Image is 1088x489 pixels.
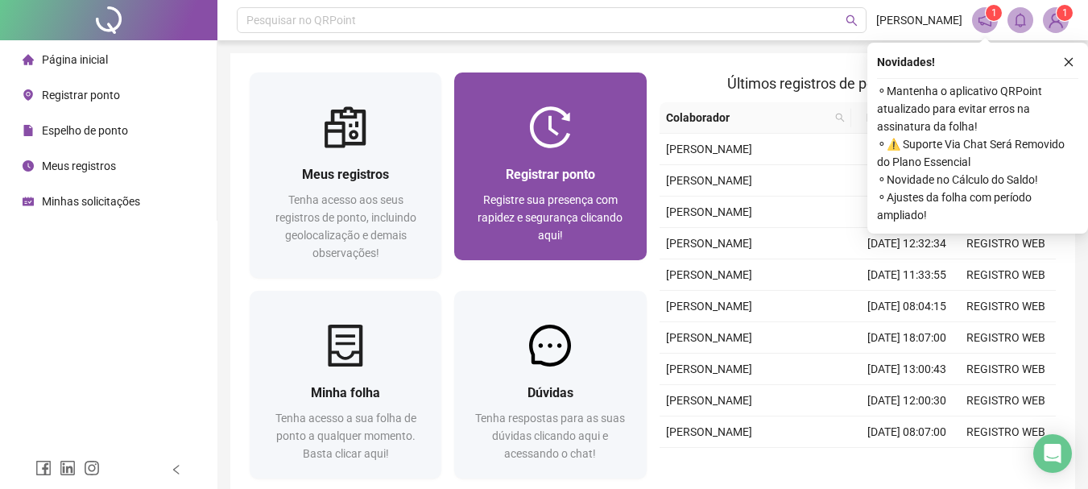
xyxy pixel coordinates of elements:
span: Data/Hora [858,109,928,126]
td: REGISTRO WEB [957,291,1056,322]
span: environment [23,89,34,101]
span: 1 [1062,7,1068,19]
img: 90502 [1044,8,1068,32]
td: [DATE] 13:00:43 [858,354,957,385]
td: REGISTRO WEB [957,228,1056,259]
span: Minha folha [311,385,380,400]
span: [PERSON_NAME] [666,425,752,438]
td: [DATE] 18:07:00 [858,322,957,354]
span: Tenha acesso a sua folha de ponto a qualquer momento. Basta clicar aqui! [275,412,416,460]
span: [PERSON_NAME] [666,300,752,313]
span: ⚬ Novidade no Cálculo do Saldo! [877,171,1078,189]
span: Minhas solicitações [42,195,140,208]
td: [DATE] 08:07:00 [858,416,957,448]
span: ⚬ Ajustes da folha com período ampliado! [877,189,1078,224]
div: Open Intercom Messenger [1033,434,1072,473]
span: Tenha respostas para as suas dúvidas clicando aqui e acessando o chat! [475,412,625,460]
span: [PERSON_NAME] [666,174,752,187]
span: [PERSON_NAME] [666,268,752,281]
span: Meus registros [42,160,116,172]
span: search [835,113,845,122]
span: Meus registros [302,167,389,182]
span: [PERSON_NAME] [666,394,752,407]
td: REGISTRO WEB [957,259,1056,291]
a: Meus registrosTenha acesso aos seus registros de ponto, incluindo geolocalização e demais observa... [250,73,441,278]
a: Minha folhaTenha acesso a sua folha de ponto a qualquer momento. Basta clicar aqui! [250,291,441,479]
td: REGISTRO WEB [957,322,1056,354]
span: Tenha acesso aos seus registros de ponto, incluindo geolocalização e demais observações! [275,193,416,259]
span: facebook [35,460,52,476]
td: REGISTRO WEB [957,416,1056,448]
span: schedule [23,196,34,207]
span: home [23,54,34,65]
span: linkedin [60,460,76,476]
span: [PERSON_NAME] [666,331,752,344]
span: search [846,15,858,27]
a: DúvidasTenha respostas para as suas dúvidas clicando aqui e acessando o chat! [454,291,646,479]
span: clock-circle [23,160,34,172]
span: close [1063,56,1074,68]
span: file [23,125,34,136]
td: REGISTRO WEB [957,448,1056,479]
span: Novidades ! [877,53,935,71]
td: [DATE] 12:10:47 [858,165,957,197]
td: REGISTRO WEB [957,385,1056,416]
td: [DATE] 12:32:34 [858,228,957,259]
sup: 1 [986,5,1002,21]
td: REGISTRO WEB [957,354,1056,385]
td: [DATE] 19:41:50 [858,197,957,228]
sup: Atualize o seu contato no menu Meus Dados [1057,5,1073,21]
span: Colaborador [666,109,829,126]
a: Registrar pontoRegistre sua presença com rapidez e segurança clicando aqui! [454,73,646,260]
td: [DATE] 12:00:30 [858,385,957,416]
span: bell [1013,13,1028,27]
span: [PERSON_NAME] [666,205,752,218]
span: notification [978,13,992,27]
span: [PERSON_NAME] [666,143,752,155]
span: instagram [84,460,100,476]
td: [DATE] 11:33:55 [858,259,957,291]
span: ⚬ Mantenha o aplicativo QRPoint atualizado para evitar erros na assinatura da folha! [877,82,1078,135]
span: Registre sua presença com rapidez e segurança clicando aqui! [478,193,623,242]
span: [PERSON_NAME] [876,11,962,29]
span: [PERSON_NAME] [666,363,752,375]
th: Data/Hora [851,102,947,134]
span: left [171,464,182,475]
span: ⚬ ⚠️ Suporte Via Chat Será Removido do Plano Essencial [877,135,1078,171]
span: Dúvidas [527,385,573,400]
td: [DATE] 08:04:15 [858,291,957,322]
span: Registrar ponto [506,167,595,182]
span: search [832,106,848,130]
td: [DATE] 18:07:37 [858,134,957,165]
span: Espelho de ponto [42,124,128,137]
td: [DATE] 18:08:08 [858,448,957,479]
span: [PERSON_NAME] [666,237,752,250]
span: 1 [991,7,997,19]
span: Página inicial [42,53,108,66]
span: Últimos registros de ponto sincronizados [727,75,987,92]
span: Registrar ponto [42,89,120,102]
